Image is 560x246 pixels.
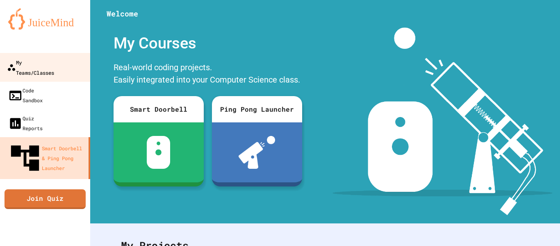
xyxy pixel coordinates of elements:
[114,96,204,122] div: Smart Doorbell
[212,96,302,122] div: Ping Pong Launcher
[8,113,43,133] div: Quiz Reports
[8,85,43,105] div: Code Sandbox
[5,189,86,209] a: Join Quiz
[8,141,85,175] div: Smart Doorbell & Ping Pong Launcher
[147,136,170,169] img: sdb-white.svg
[239,136,275,169] img: ppl-with-ball.png
[8,8,82,30] img: logo-orange.svg
[109,28,306,59] div: My Courses
[332,28,552,215] img: banner-image-my-projects.png
[7,57,54,77] div: My Teams/Classes
[109,59,306,90] div: Real-world coding projects. Easily integrated into your Computer Science class.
